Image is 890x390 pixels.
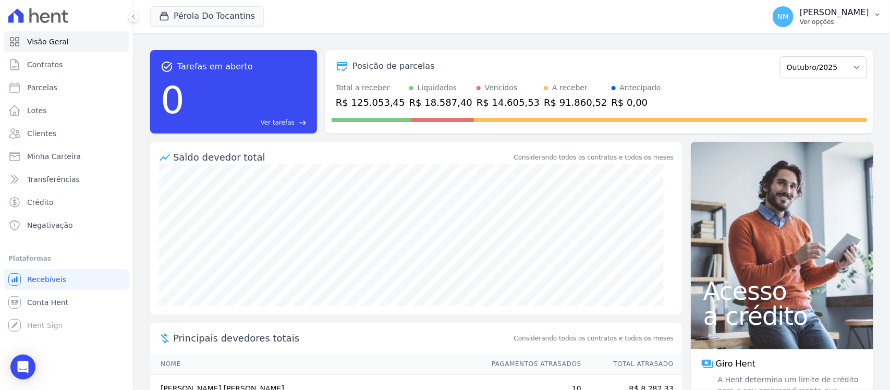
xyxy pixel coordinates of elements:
[514,334,674,343] span: Considerando todos os contratos e todos os meses
[4,146,129,167] a: Minha Carteira
[352,60,435,72] div: Posição de parcelas
[299,119,307,127] span: east
[27,151,81,162] span: Minha Carteira
[177,60,253,73] span: Tarefas em aberto
[477,95,540,109] div: R$ 14.605,53
[703,278,861,303] span: Acesso
[27,197,54,208] span: Crédito
[4,31,129,52] a: Visão Geral
[716,358,755,370] span: Giro Hent
[27,82,57,93] span: Parcelas
[161,60,173,73] span: task_alt
[4,77,129,98] a: Parcelas
[4,269,129,290] a: Recebíveis
[27,174,80,185] span: Transferências
[150,354,482,375] th: Nome
[544,95,607,109] div: R$ 91.860,52
[27,105,47,116] span: Lotes
[418,82,457,93] div: Liquidados
[4,192,129,213] a: Crédito
[150,6,264,26] button: Pérola Do Tocantins
[764,2,890,31] button: NM [PERSON_NAME] Ver opções
[800,7,869,18] p: [PERSON_NAME]
[161,73,185,127] div: 0
[4,54,129,75] a: Contratos
[409,95,472,109] div: R$ 18.587,40
[8,252,125,265] div: Plataformas
[620,82,661,93] div: Antecipado
[485,82,517,93] div: Vencidos
[800,18,869,26] p: Ver opções
[703,303,861,328] span: a crédito
[4,215,129,236] a: Negativação
[4,100,129,121] a: Lotes
[10,355,35,380] div: Open Intercom Messenger
[482,354,582,375] th: Pagamentos Atrasados
[336,82,405,93] div: Total a receber
[27,36,69,47] span: Visão Geral
[173,331,512,345] span: Principais devedores totais
[336,95,405,109] div: R$ 125.053,45
[552,82,588,93] div: A receber
[27,59,63,70] span: Contratos
[27,297,68,308] span: Conta Hent
[612,95,661,109] div: R$ 0,00
[261,118,295,127] span: Ver tarefas
[777,13,789,20] span: NM
[27,128,56,139] span: Clientes
[514,153,674,162] div: Considerando todos os contratos e todos os meses
[4,123,129,144] a: Clientes
[4,292,129,313] a: Conta Hent
[4,169,129,190] a: Transferências
[189,118,307,127] a: Ver tarefas east
[582,354,682,375] th: Total Atrasado
[27,220,73,230] span: Negativação
[173,150,512,164] div: Saldo devedor total
[27,274,66,285] span: Recebíveis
